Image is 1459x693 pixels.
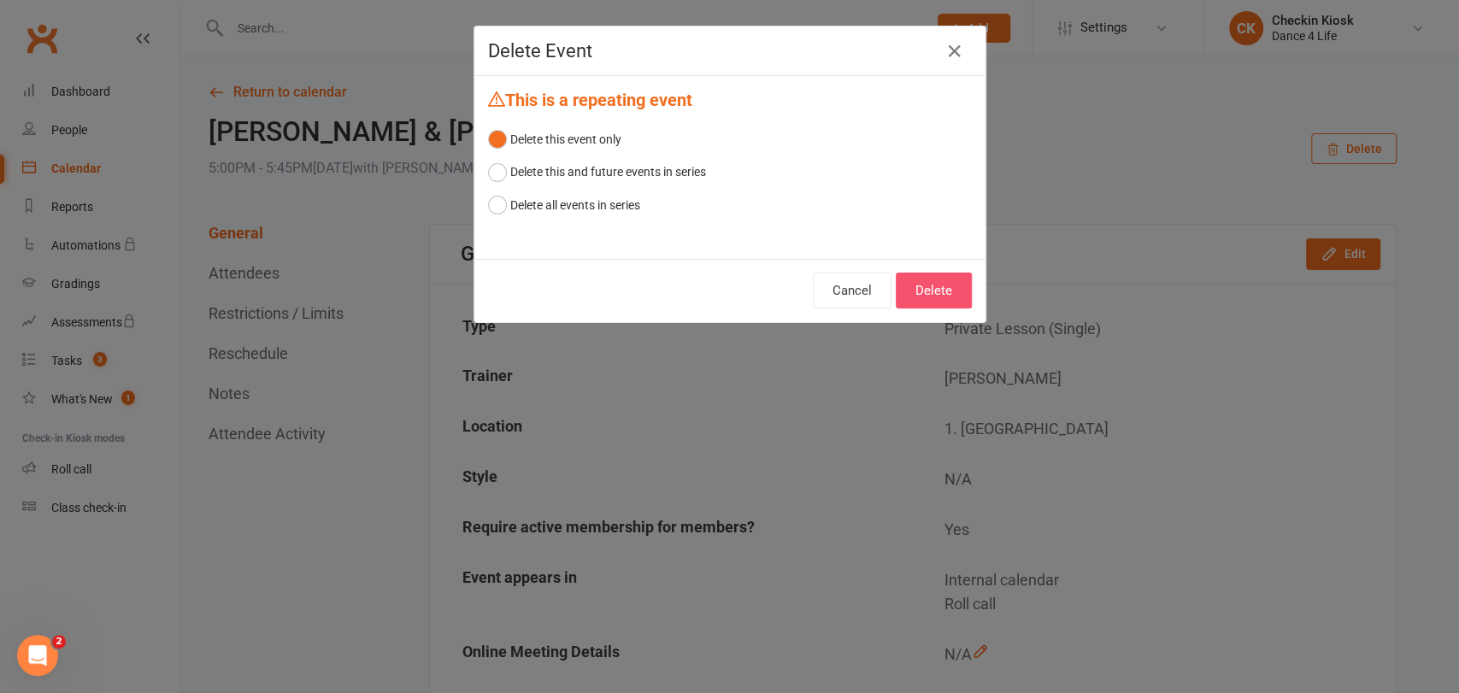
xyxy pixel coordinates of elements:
button: Close [941,38,968,65]
button: Delete all events in series [488,189,640,221]
button: Delete this and future events in series [488,156,706,188]
span: 2 [52,635,66,649]
h4: This is a repeating event [488,90,972,109]
button: Delete this event only [488,123,621,156]
button: Cancel [813,273,891,308]
button: Delete [896,273,972,308]
iframe: Intercom live chat [17,635,58,676]
h4: Delete Event [488,40,972,62]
